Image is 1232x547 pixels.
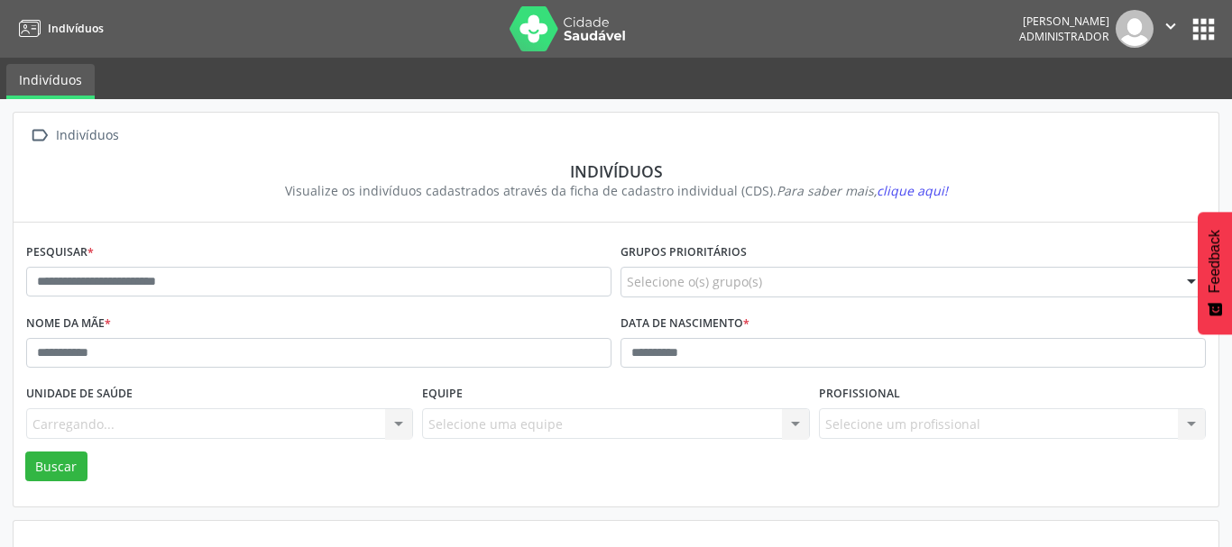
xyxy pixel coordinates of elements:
span: Selecione o(s) grupo(s) [627,272,762,291]
button: Buscar [25,451,87,482]
label: Data de nascimento [621,310,749,338]
span: clique aqui! [877,182,948,199]
div: Indivíduos [52,123,122,149]
button: Feedback - Mostrar pesquisa [1198,212,1232,334]
a:  Indivíduos [26,123,122,149]
i:  [1161,16,1181,36]
span: Indivíduos [48,21,104,36]
button:  [1154,10,1188,48]
label: Grupos prioritários [621,239,747,267]
label: Unidade de saúde [26,380,133,408]
label: Nome da mãe [26,310,111,338]
button: apps [1188,14,1219,45]
label: Equipe [422,380,463,408]
span: Administrador [1019,29,1109,44]
i: Para saber mais, [777,182,948,199]
div: [PERSON_NAME] [1019,14,1109,29]
a: Indivíduos [13,14,104,43]
label: Profissional [819,380,900,408]
label: Pesquisar [26,239,94,267]
div: Visualize os indivíduos cadastrados através da ficha de cadastro individual (CDS). [39,181,1193,200]
img: img [1116,10,1154,48]
i:  [26,123,52,149]
div: Indivíduos [39,161,1193,181]
span: Feedback [1207,230,1223,293]
a: Indivíduos [6,64,95,99]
